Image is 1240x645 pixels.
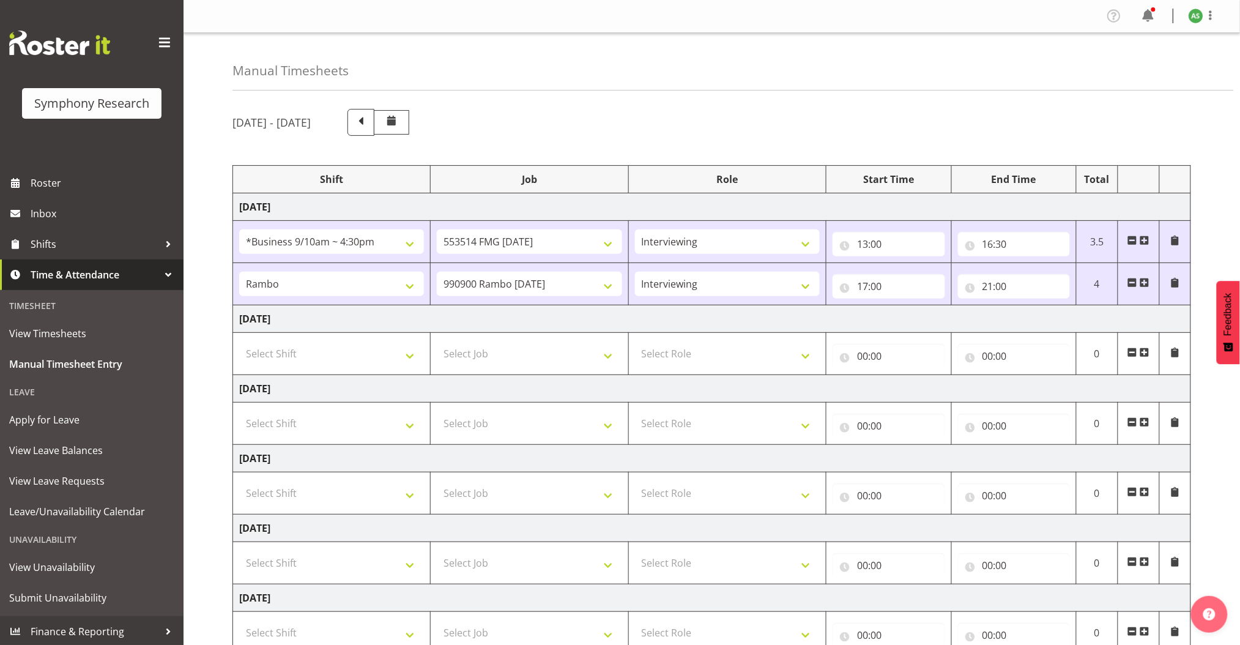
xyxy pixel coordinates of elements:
span: Time & Attendance [31,266,159,284]
td: 0 [1076,403,1118,445]
span: Manual Timesheet Entry [9,355,174,373]
input: Click to select... [958,483,1070,508]
td: 0 [1076,542,1118,584]
div: Unavailability [3,527,180,552]
div: Symphony Research [34,94,149,113]
input: Click to select... [958,414,1070,438]
input: Click to select... [833,232,945,256]
input: Click to select... [833,274,945,299]
input: Click to select... [958,232,1070,256]
span: Shifts [31,235,159,253]
td: 3.5 [1076,221,1118,263]
td: [DATE] [233,515,1191,542]
span: Leave/Unavailability Calendar [9,502,174,521]
span: Inbox [31,204,177,223]
td: [DATE] [233,445,1191,472]
a: Leave/Unavailability Calendar [3,496,180,527]
span: View Leave Requests [9,472,174,490]
div: Timesheet [3,293,180,318]
h5: [DATE] - [DATE] [232,116,311,129]
h4: Manual Timesheets [232,64,349,78]
td: [DATE] [233,305,1191,333]
img: ange-steiger11422.jpg [1189,9,1203,23]
a: Apply for Leave [3,405,180,435]
span: Finance & Reporting [31,622,159,641]
span: Feedback [1223,293,1234,336]
td: 4 [1076,263,1118,305]
input: Click to select... [958,274,1070,299]
input: Click to select... [833,483,945,508]
div: Leave [3,379,180,405]
input: Click to select... [958,553,1070,578]
img: help-xxl-2.png [1203,608,1216,621]
span: View Leave Balances [9,441,174,460]
div: Job [437,172,622,187]
a: Manual Timesheet Entry [3,349,180,379]
a: View Leave Requests [3,466,180,496]
span: View Timesheets [9,324,174,343]
a: Submit Unavailability [3,583,180,613]
input: Click to select... [833,344,945,368]
button: Feedback - Show survey [1217,281,1240,364]
td: [DATE] [233,375,1191,403]
div: Start Time [833,172,945,187]
td: [DATE] [233,193,1191,221]
a: View Timesheets [3,318,180,349]
td: [DATE] [233,584,1191,612]
input: Click to select... [958,344,1070,368]
div: Shift [239,172,424,187]
img: Rosterit website logo [9,31,110,55]
span: View Unavailability [9,558,174,576]
input: Click to select... [833,553,945,578]
div: Role [635,172,820,187]
span: Submit Unavailability [9,589,174,607]
div: End Time [958,172,1070,187]
span: Apply for Leave [9,411,174,429]
span: Roster [31,174,177,192]
input: Click to select... [833,414,945,438]
div: Total [1083,172,1112,187]
td: 0 [1076,333,1118,375]
td: 0 [1076,472,1118,515]
a: View Leave Balances [3,435,180,466]
a: View Unavailability [3,552,180,583]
